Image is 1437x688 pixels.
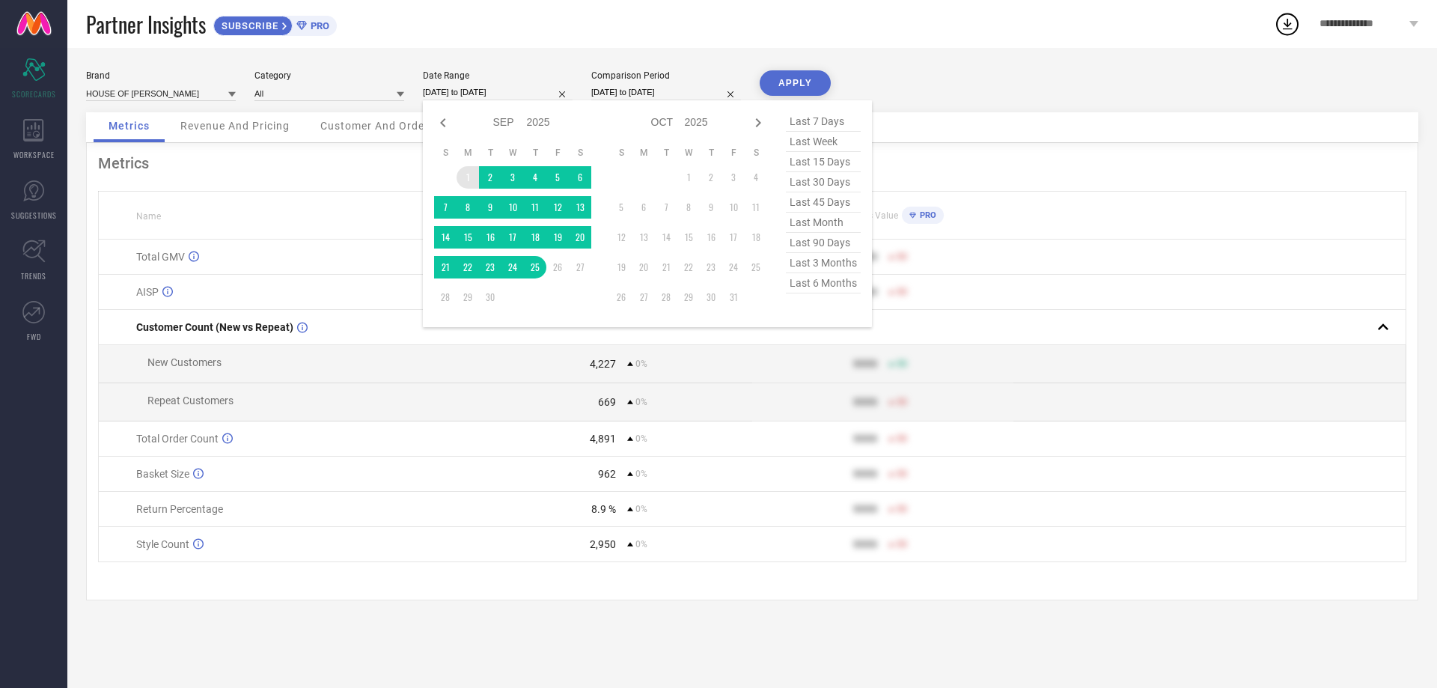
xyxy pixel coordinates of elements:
td: Fri Oct 03 2025 [722,166,745,189]
th: Friday [546,147,569,159]
td: Wed Oct 29 2025 [677,286,700,308]
td: Sat Sep 06 2025 [569,166,591,189]
td: Sun Oct 12 2025 [610,226,632,249]
span: last 3 months [786,253,861,273]
span: Repeat Customers [147,395,234,407]
td: Mon Sep 29 2025 [457,286,479,308]
td: Thu Sep 11 2025 [524,196,546,219]
span: 50 [897,397,907,407]
span: 50 [897,504,907,514]
td: Tue Sep 23 2025 [479,256,501,278]
td: Sat Sep 20 2025 [569,226,591,249]
input: Select comparison period [591,85,741,100]
span: AISP [136,286,159,298]
span: last 7 days [786,112,861,132]
td: Mon Sep 22 2025 [457,256,479,278]
div: 4,227 [590,358,616,370]
td: Thu Sep 25 2025 [524,256,546,278]
td: Fri Sep 05 2025 [546,166,569,189]
td: Tue Sep 09 2025 [479,196,501,219]
div: 9999 [853,433,877,445]
div: 669 [598,396,616,408]
td: Wed Sep 10 2025 [501,196,524,219]
td: Mon Oct 20 2025 [632,256,655,278]
span: 0% [635,504,647,514]
td: Sat Oct 11 2025 [745,196,767,219]
td: Tue Sep 02 2025 [479,166,501,189]
span: WORKSPACE [13,149,55,160]
span: Basket Size [136,468,189,480]
span: FWD [27,331,41,342]
span: Return Percentage [136,503,223,515]
th: Monday [632,147,655,159]
td: Sat Sep 27 2025 [569,256,591,278]
span: Customer Count (New vs Repeat) [136,321,293,333]
span: 50 [897,433,907,444]
span: Customer And Orders [320,120,435,132]
span: 50 [897,287,907,297]
td: Thu Oct 02 2025 [700,166,722,189]
td: Wed Sep 17 2025 [501,226,524,249]
div: Comparison Period [591,70,741,81]
td: Sun Sep 28 2025 [434,286,457,308]
span: PRO [307,20,329,31]
span: last 6 months [786,273,861,293]
span: Revenue And Pricing [180,120,290,132]
span: Metrics [109,120,150,132]
div: Open download list [1274,10,1301,37]
span: SCORECARDS [12,88,56,100]
td: Sun Sep 21 2025 [434,256,457,278]
td: Thu Sep 04 2025 [524,166,546,189]
div: 9999 [853,468,877,480]
button: APPLY [760,70,831,96]
th: Sunday [610,147,632,159]
td: Fri Sep 12 2025 [546,196,569,219]
span: last month [786,213,861,233]
td: Tue Sep 30 2025 [479,286,501,308]
td: Mon Oct 06 2025 [632,196,655,219]
span: 0% [635,397,647,407]
span: New Customers [147,356,222,368]
td: Mon Sep 15 2025 [457,226,479,249]
span: last week [786,132,861,152]
td: Thu Oct 30 2025 [700,286,722,308]
span: Name [136,211,161,222]
td: Thu Sep 18 2025 [524,226,546,249]
span: 50 [897,359,907,369]
span: 0% [635,359,647,369]
span: 50 [897,469,907,479]
td: Tue Sep 16 2025 [479,226,501,249]
td: Mon Oct 27 2025 [632,286,655,308]
span: last 45 days [786,192,861,213]
td: Sun Sep 07 2025 [434,196,457,219]
td: Fri Sep 26 2025 [546,256,569,278]
td: Fri Oct 31 2025 [722,286,745,308]
th: Tuesday [479,147,501,159]
td: Sat Oct 18 2025 [745,226,767,249]
div: Metrics [98,154,1406,172]
td: Fri Oct 24 2025 [722,256,745,278]
td: Mon Sep 01 2025 [457,166,479,189]
td: Thu Oct 09 2025 [700,196,722,219]
span: TRENDS [21,270,46,281]
td: Mon Oct 13 2025 [632,226,655,249]
span: last 30 days [786,172,861,192]
td: Wed Sep 03 2025 [501,166,524,189]
th: Tuesday [655,147,677,159]
div: 2,950 [590,538,616,550]
td: Sat Sep 13 2025 [569,196,591,219]
span: 0% [635,433,647,444]
td: Fri Sep 19 2025 [546,226,569,249]
a: SUBSCRIBEPRO [213,12,337,36]
span: SUBSCRIBE [214,20,282,31]
div: 4,891 [590,433,616,445]
div: 9999 [853,503,877,515]
input: Select date range [423,85,573,100]
span: Style Count [136,538,189,550]
td: Thu Oct 23 2025 [700,256,722,278]
span: 50 [897,252,907,262]
th: Saturday [745,147,767,159]
th: Saturday [569,147,591,159]
th: Friday [722,147,745,159]
span: last 15 days [786,152,861,172]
